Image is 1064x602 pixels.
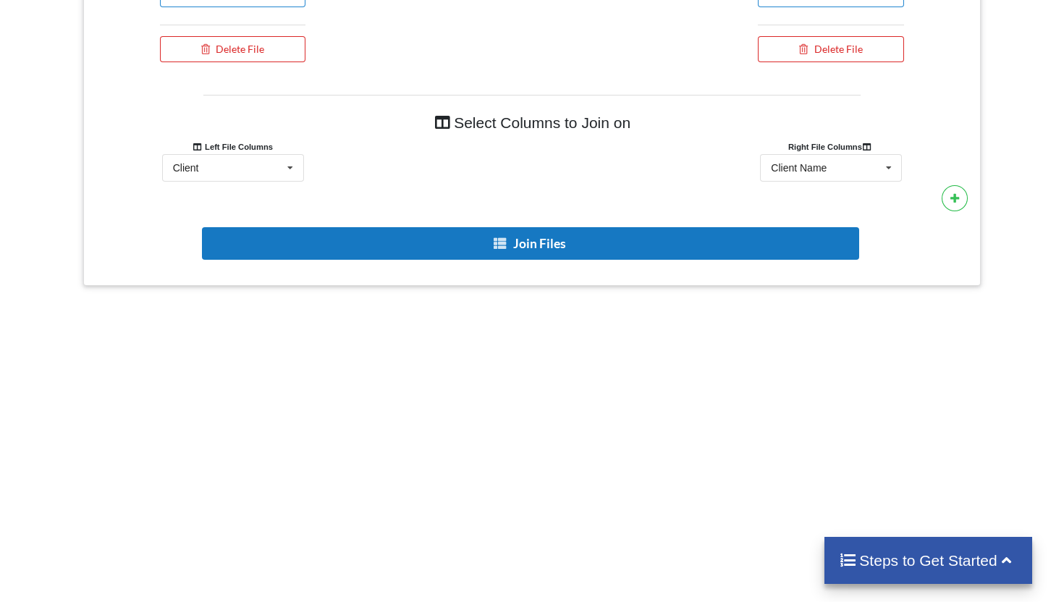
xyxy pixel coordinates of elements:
b: Left File Columns [193,143,273,151]
h4: Steps to Get Started [839,551,1018,569]
b: Right File Columns [788,143,874,151]
div: Client Name [771,163,827,173]
div: Client [173,163,199,173]
button: Join Files [202,227,859,260]
h4: Select Columns to Join on [203,106,861,139]
button: Delete File [160,36,306,62]
button: Delete File [758,36,904,62]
